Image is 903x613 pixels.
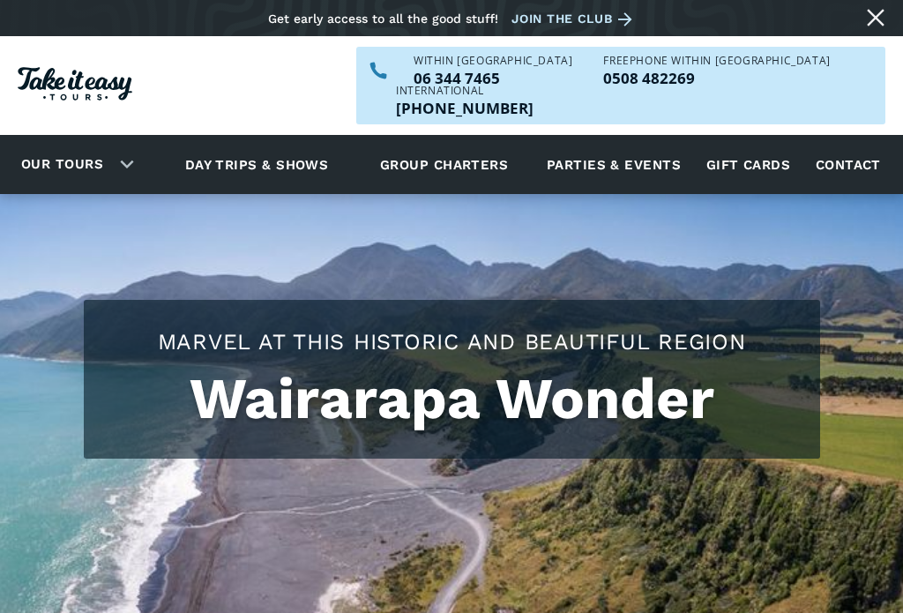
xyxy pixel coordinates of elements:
[603,71,830,86] p: 0508 482269
[163,140,351,189] a: Day trips & shows
[511,8,638,30] a: Join the club
[414,71,572,86] p: 06 344 7465
[268,11,498,26] div: Get early access to all the good stuff!
[18,58,132,114] a: Homepage
[538,140,690,189] a: Parties & events
[807,140,890,189] a: Contact
[396,101,534,116] p: [PHONE_NUMBER]
[414,56,572,66] div: WITHIN [GEOGRAPHIC_DATA]
[8,144,116,185] a: Our tours
[358,140,530,189] a: Group charters
[603,71,830,86] a: Call us freephone within NZ on 0508482269
[396,101,534,116] a: Call us outside of NZ on +6463447465
[862,4,890,32] a: Close message
[698,140,800,189] a: Gift cards
[396,86,534,96] div: International
[414,71,572,86] a: Call us within NZ on 063447465
[603,56,830,66] div: Freephone WITHIN [GEOGRAPHIC_DATA]
[18,67,132,101] img: Take it easy Tours logo
[101,326,802,357] h2: Marvel at this historic and beautiful region
[101,366,802,432] h1: Wairarapa Wonder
